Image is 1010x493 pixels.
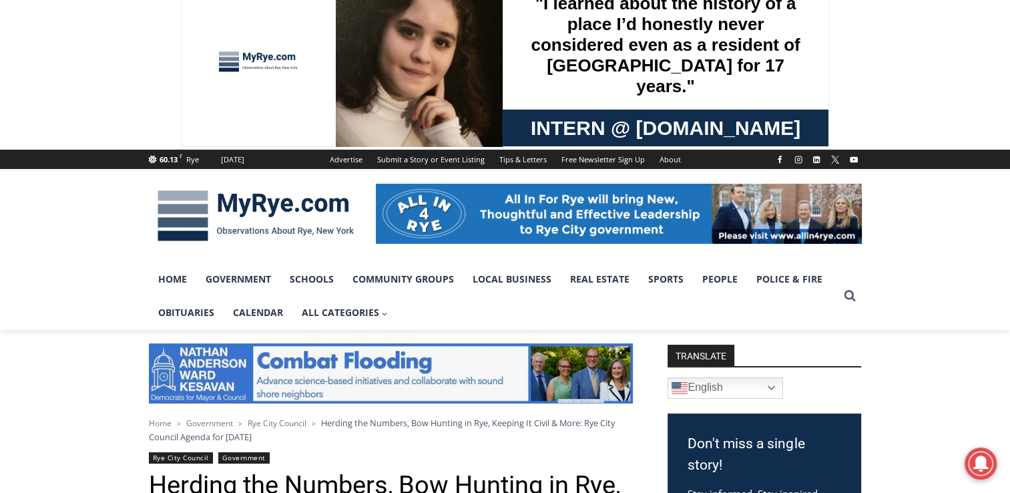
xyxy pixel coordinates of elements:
[376,184,862,244] img: All in for Rye
[492,150,554,169] a: Tips & Letters
[149,181,362,251] img: MyRye.com
[218,452,269,464] a: Government
[149,113,152,126] div: /
[280,263,343,296] a: Schools
[688,434,841,476] h3: Don't miss a single story!
[196,263,280,296] a: Government
[238,419,242,428] span: >
[149,418,172,429] a: Home
[156,113,162,126] div: 6
[561,263,639,296] a: Real Estate
[693,263,747,296] a: People
[149,263,838,330] nav: Primary Navigation
[790,152,806,168] a: Instagram
[337,1,631,130] div: "I learned about the history of a place I’d honestly never considered even as a resident of [GEOG...
[140,113,146,126] div: 1
[1,1,133,133] img: s_800_29ca6ca9-f6cc-433c-a631-14f6620ca39b.jpeg
[292,296,398,329] button: Child menu of All Categories
[177,419,181,428] span: >
[343,263,463,296] a: Community Groups
[747,263,832,296] a: Police & Fire
[652,150,688,169] a: About
[668,345,734,366] strong: TRANSLATE
[322,150,370,169] a: Advertise
[846,152,862,168] a: YouTube
[349,133,619,163] span: Intern @ [DOMAIN_NAME]
[1,133,193,166] a: [PERSON_NAME] Read Sanctuary Fall Fest: [DATE]
[149,417,615,442] span: Herding the Numbers, Bow Hunting in Rye, Keeping It Civil & More: Rye City Council Agenda for [DATE]
[149,416,633,444] nav: Breadcrumbs
[322,150,688,169] nav: Secondary Navigation
[160,154,178,164] span: 60.13
[808,152,824,168] a: Linkedin
[224,296,292,329] a: Calendar
[11,134,171,165] h4: [PERSON_NAME] Read Sanctuary Fall Fest: [DATE]
[827,152,843,168] a: X
[463,263,561,296] a: Local Business
[668,377,783,399] a: English
[149,263,196,296] a: Home
[838,284,862,308] button: View Search Form
[672,380,688,396] img: en
[554,150,652,169] a: Free Newsletter Sign Up
[370,150,492,169] a: Submit a Story or Event Listing
[140,39,186,110] div: Co-sponsored by Westchester County Parks
[149,296,224,329] a: Obituaries
[248,418,306,429] a: Rye City Council
[186,418,233,429] a: Government
[221,154,244,166] div: [DATE]
[312,419,316,428] span: >
[149,452,213,464] a: Rye City Council
[639,263,693,296] a: Sports
[772,152,788,168] a: Facebook
[321,130,647,166] a: Intern @ [DOMAIN_NAME]
[186,154,199,166] div: Rye
[180,152,182,160] span: F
